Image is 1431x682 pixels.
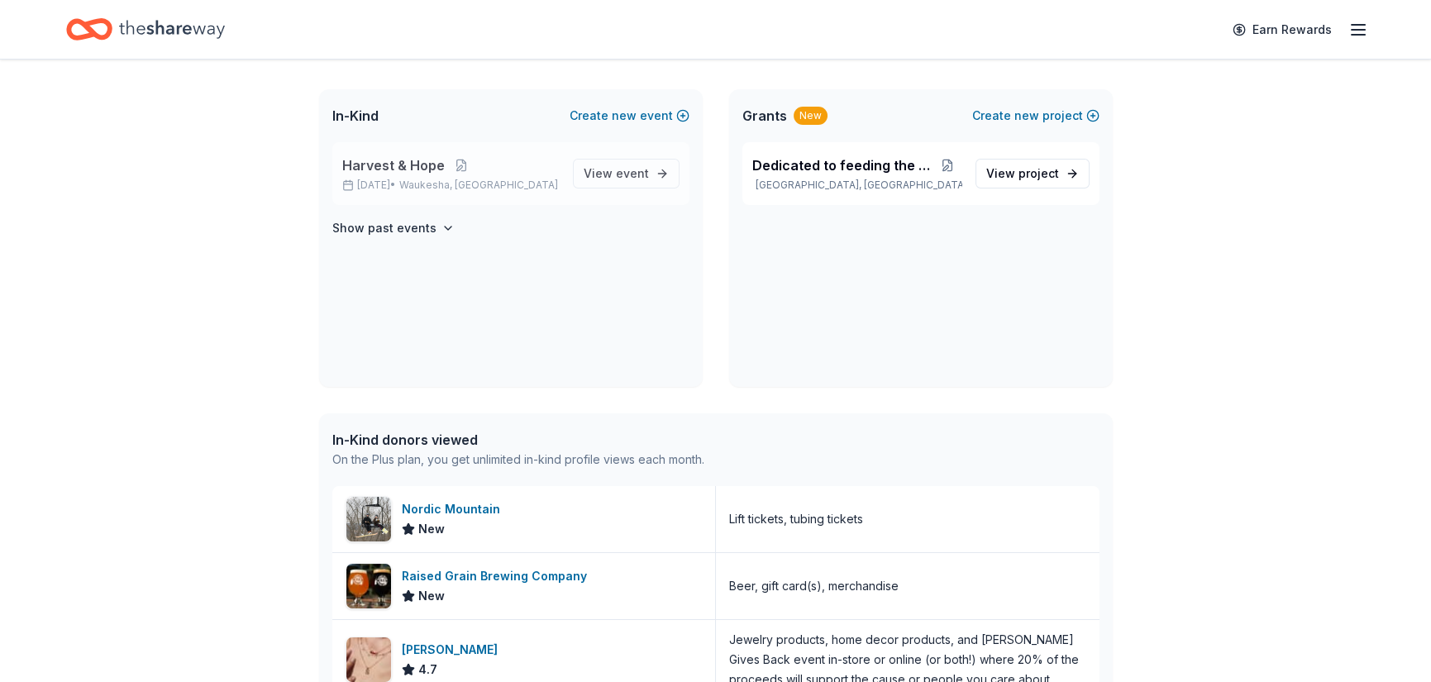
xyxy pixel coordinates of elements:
[332,218,436,238] h4: Show past events
[332,450,704,470] div: On the Plus plan, you get unlimited in-kind profile views each month.
[752,179,962,192] p: [GEOGRAPHIC_DATA], [GEOGRAPHIC_DATA]
[742,106,787,126] span: Grants
[729,576,899,596] div: Beer, gift card(s), merchandise
[1014,106,1039,126] span: new
[332,218,455,238] button: Show past events
[346,564,391,608] img: Image for Raised Grain Brewing Company
[342,155,445,175] span: Harvest & Hope
[342,179,560,192] p: [DATE] •
[729,509,863,529] div: Lift tickets, tubing tickets
[66,10,225,49] a: Home
[986,164,1059,184] span: View
[975,159,1090,188] a: View project
[402,640,504,660] div: [PERSON_NAME]
[346,637,391,682] img: Image for Kendra Scott
[418,519,445,539] span: New
[1223,15,1342,45] a: Earn Rewards
[612,106,637,126] span: new
[573,159,680,188] a: View event
[1018,166,1059,180] span: project
[346,497,391,541] img: Image for Nordic Mountain
[332,106,379,126] span: In-Kind
[402,499,507,519] div: Nordic Mountain
[794,107,828,125] div: New
[570,106,689,126] button: Createnewevent
[332,430,704,450] div: In-Kind donors viewed
[402,566,594,586] div: Raised Grain Brewing Company
[616,166,649,180] span: event
[752,155,933,175] span: Dedicated to feeding the Future
[584,164,649,184] span: View
[399,179,558,192] span: Waukesha, [GEOGRAPHIC_DATA]
[972,106,1099,126] button: Createnewproject
[418,660,437,680] span: 4.7
[418,586,445,606] span: New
